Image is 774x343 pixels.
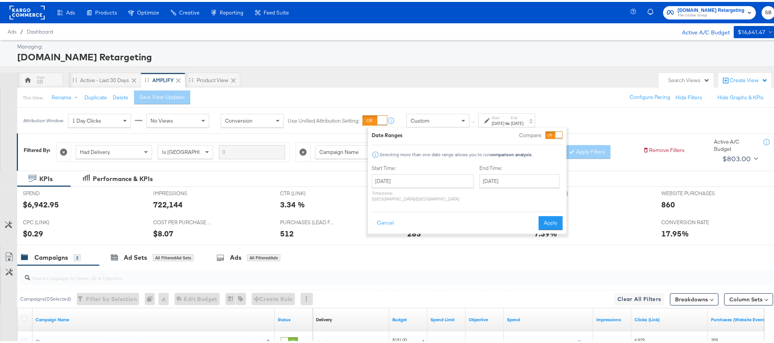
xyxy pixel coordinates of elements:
div: 860 [661,197,675,208]
span: CTR (LINK) [280,188,337,195]
div: Campaigns ( 0 Selected) [20,294,71,301]
div: All Filtered Ad Sets [153,252,194,259]
span: Products [95,8,117,14]
label: Compare: [519,130,542,137]
button: Configure Pacing [624,89,675,102]
div: Drag to reorder tab [189,76,193,80]
span: Reporting [220,8,243,14]
span: PURCHASES (LEAD FORM) [280,217,337,224]
span: The CoStar Group [678,11,745,17]
a: Dashboard [27,27,53,33]
div: Search Views [668,75,710,82]
div: All Filtered Ads [247,252,280,259]
a: Your campaign's objective. [469,315,501,321]
div: 512 [280,226,294,237]
div: Managing: [17,41,773,49]
span: Feed Suite [264,8,289,14]
div: [DOMAIN_NAME] Retargeting [17,49,773,61]
button: Cancel [372,214,399,228]
button: Rename [46,89,86,103]
div: Active A/C Budget [714,136,756,150]
div: $16,641.47 [738,26,766,35]
a: If set, this is the maximum spend for your campaign. [431,315,463,321]
div: 17.95% [661,226,689,237]
button: Apply [539,214,563,228]
button: Remove Filters [643,145,685,152]
input: Enter a search term [219,143,285,157]
label: End Time: [479,163,563,170]
button: Breakdowns [670,291,719,304]
div: Active - Last 30 Days [80,75,129,82]
div: $0.29 [23,226,43,237]
strong: to [504,118,511,124]
button: Clear All Filters [614,291,664,304]
span: Creative [179,8,199,14]
div: Create View [730,75,768,83]
div: SB [37,76,43,84]
a: The total amount spent to date. [507,315,590,321]
span: [DOMAIN_NAME] Retargeting [678,5,745,13]
label: Start: [492,113,504,118]
a: The number of times your ad was served. On mobile apps an ad is counted as served the first time ... [596,315,628,321]
div: Active A/C Budget [674,24,730,36]
div: [DATE] [511,118,523,125]
span: Had Delivery [80,147,110,154]
button: Delete [113,92,128,99]
span: 6,929 [635,335,644,341]
button: $803.00 [719,151,760,163]
label: Start Time: [372,163,474,170]
div: Filtered By: [24,145,50,152]
a: Shows the current state of your Ad Campaign. [278,315,310,321]
span: Conversion [225,115,253,122]
span: Ads [8,27,16,33]
span: CPC (LINK) [23,217,80,224]
div: Date Ranges [372,130,403,137]
button: Hide Filters [675,92,702,99]
span: Optimize [137,8,159,14]
span: COST PER PURCHASE (WEBSITE EVENTS) [153,217,211,224]
a: Your campaign name. [36,315,272,321]
span: IMPRESSIONS [153,188,211,195]
div: KPIs [39,173,53,181]
span: WEBSITE PURCHASES [661,188,719,195]
div: $8.07 [153,226,173,237]
button: Duplicate [84,92,107,99]
div: Campaigns [34,251,68,260]
div: $6,942.95 [23,197,59,208]
div: Ad Sets [124,251,147,260]
label: End: [511,113,523,118]
div: Drag to reorder tab [73,76,77,80]
span: / [16,27,27,33]
p: Timezone: [GEOGRAPHIC_DATA]/[GEOGRAPHIC_DATA] [372,188,474,200]
div: $181.00 [392,335,407,341]
label: Use Unified Attribution Setting: [288,115,359,123]
div: Selecting more than one date range allows you to run . [379,150,533,155]
div: Ads [230,251,241,260]
span: SB [765,6,772,15]
div: Delivery [316,315,332,321]
span: Custom [411,115,429,122]
span: Clear All Filters [617,293,661,302]
span: ↑ [470,119,478,121]
span: Campaign Name [319,147,359,154]
a: Reflects the ability of your Ad Campaign to achieve delivery based on ad states, schedule and bud... [316,315,332,321]
span: No Views [151,115,173,122]
div: Performance & KPIs [93,173,153,181]
div: Product View [197,75,228,82]
div: 3.34 % [280,197,305,208]
a: The number of clicks on links appearing on your ad or Page that direct people to your sites off F... [635,315,705,321]
div: This View: [23,93,43,99]
span: 1 Day Clicks [72,115,101,122]
strong: comparison analysis [490,150,532,155]
div: 722,144 [153,197,183,208]
input: Search Campaigns by Name, ID or Objective [30,265,704,280]
button: Hide Graphs & KPIs [717,92,764,99]
span: SPEND [23,188,80,195]
div: [DATE] [492,118,504,125]
div: $803.00 [722,151,751,163]
div: 0 [145,291,159,303]
button: [DOMAIN_NAME] RetargetingThe CoStar Group [663,4,756,18]
div: 2 [74,252,81,259]
div: Drag to reorder tab [145,76,149,80]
